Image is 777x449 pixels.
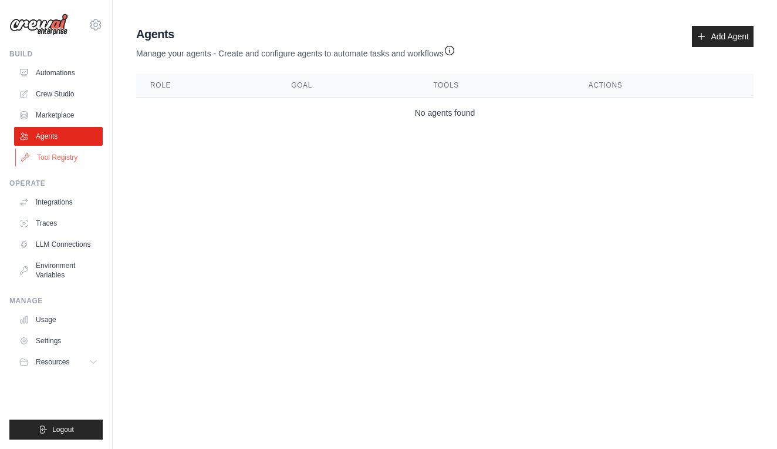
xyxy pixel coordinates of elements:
a: Traces [14,214,103,233]
span: Logout [52,425,74,434]
h2: Agents [136,26,455,42]
td: No agents found [136,98,754,129]
a: Marketplace [14,106,103,125]
div: Build [9,49,103,59]
a: LLM Connections [14,235,103,254]
div: Manage [9,296,103,306]
a: Settings [14,331,103,350]
a: Crew Studio [14,85,103,103]
th: Goal [277,73,419,98]
img: Logo [9,14,68,36]
button: Resources [14,353,103,371]
a: Usage [14,310,103,329]
a: Automations [14,63,103,82]
a: Integrations [14,193,103,212]
p: Manage your agents - Create and configure agents to automate tasks and workflows [136,42,455,59]
th: Role [136,73,277,98]
span: Resources [36,357,69,367]
button: Logout [9,420,103,440]
a: Tool Registry [15,148,104,167]
a: Agents [14,127,103,146]
a: Add Agent [692,26,754,47]
a: Environment Variables [14,256,103,284]
div: Operate [9,179,103,188]
th: Tools [419,73,574,98]
th: Actions [575,73,754,98]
